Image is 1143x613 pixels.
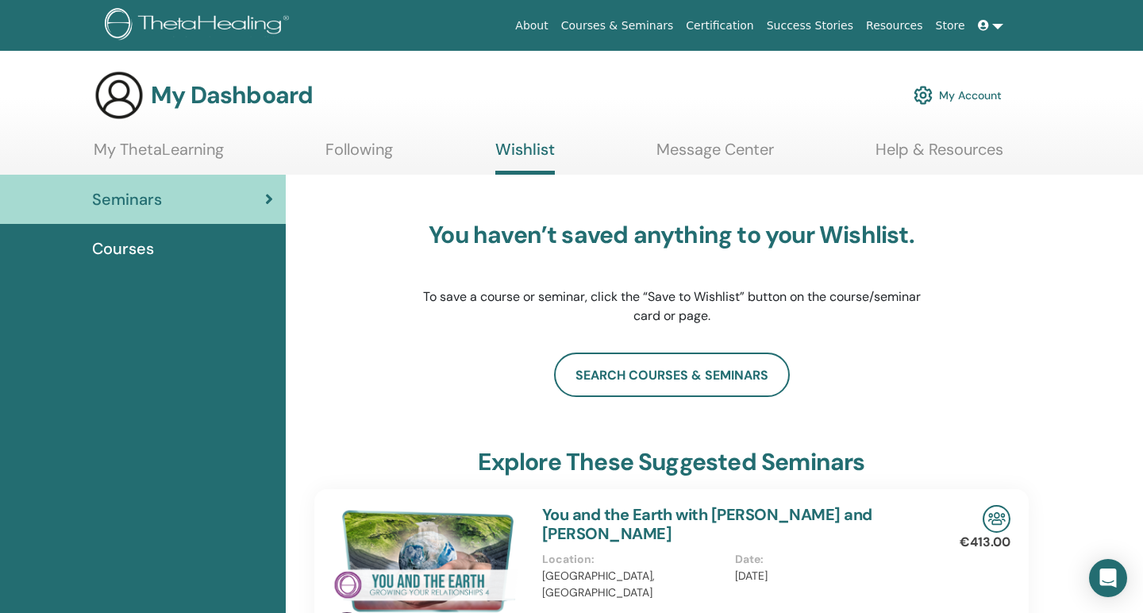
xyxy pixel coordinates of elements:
[542,568,725,601] p: [GEOGRAPHIC_DATA], [GEOGRAPHIC_DATA]
[914,82,933,109] img: cog.svg
[92,237,154,260] span: Courses
[860,11,929,40] a: Resources
[1089,559,1127,597] div: Open Intercom Messenger
[735,568,918,584] p: [DATE]
[983,505,1010,533] img: In-Person Seminar
[92,187,162,211] span: Seminars
[555,11,680,40] a: Courses & Seminars
[94,70,144,121] img: generic-user-icon.jpg
[960,533,1010,552] p: €413.00
[478,448,864,476] h3: explore these suggested seminars
[542,551,725,568] p: Location :
[876,140,1003,171] a: Help & Resources
[495,140,555,175] a: Wishlist
[509,11,554,40] a: About
[325,140,393,171] a: Following
[151,81,313,110] h3: My Dashboard
[679,11,760,40] a: Certification
[421,221,922,249] h3: You haven’t saved anything to your Wishlist.
[94,140,224,171] a: My ThetaLearning
[914,78,1002,113] a: My Account
[656,140,774,171] a: Message Center
[105,8,294,44] img: logo.png
[554,353,790,397] a: search courses & seminars
[542,504,872,544] a: You and the Earth with [PERSON_NAME] and [PERSON_NAME]
[760,11,860,40] a: Success Stories
[929,11,972,40] a: Store
[421,287,922,326] p: To save a course or seminar, click the “Save to Wishlist” button on the course/seminar card or page.
[735,551,918,568] p: Date :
